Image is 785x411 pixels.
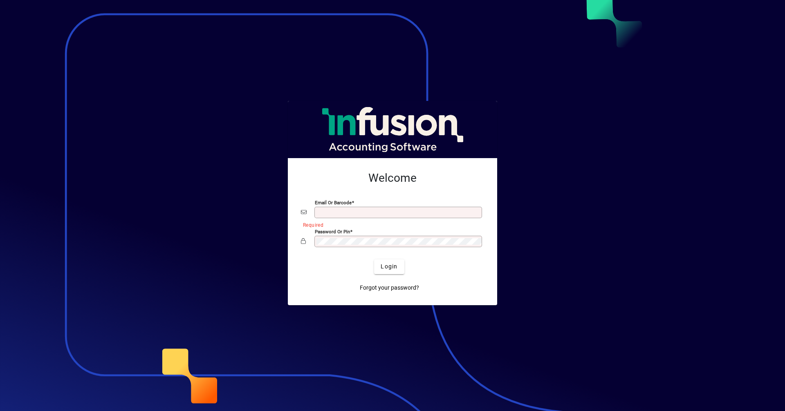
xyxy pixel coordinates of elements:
[357,281,422,295] a: Forgot your password?
[315,228,350,234] mat-label: Password or Pin
[315,199,352,205] mat-label: Email or Barcode
[303,220,478,229] mat-error: Required
[381,262,397,271] span: Login
[301,171,484,185] h2: Welcome
[374,259,404,274] button: Login
[360,284,419,292] span: Forgot your password?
